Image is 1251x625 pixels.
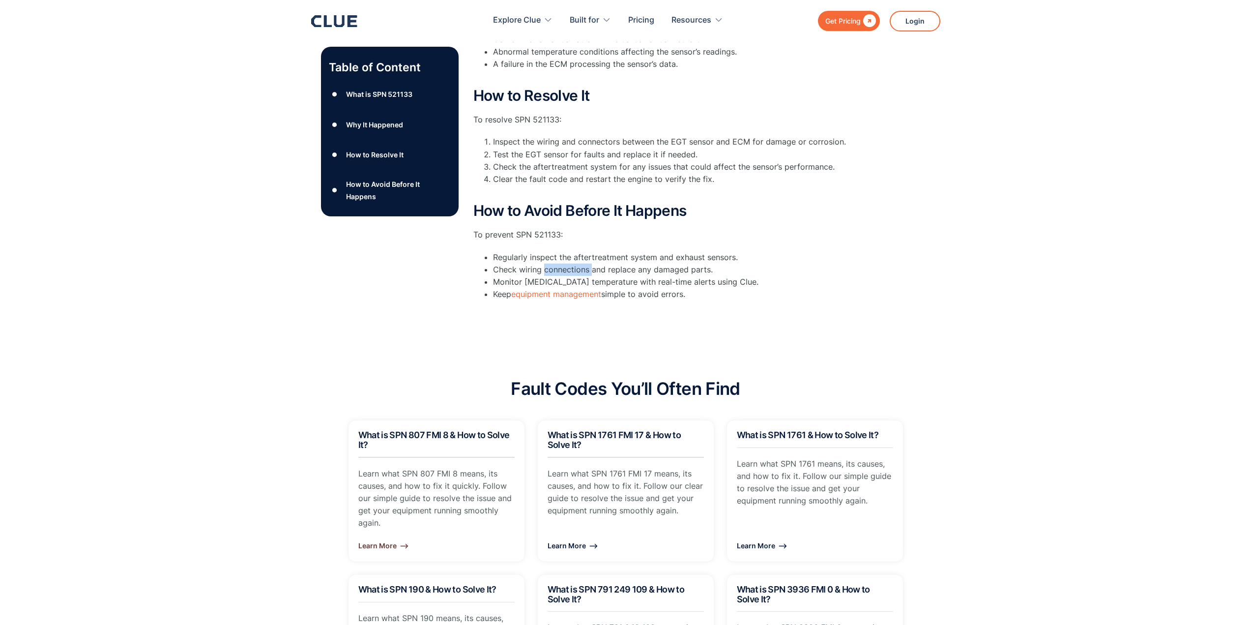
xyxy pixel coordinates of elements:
[548,539,704,552] div: Learn More ⟶
[671,5,723,36] div: Resources
[358,585,515,595] h2: What is SPN 190 & How to Solve It?
[628,5,654,36] a: Pricing
[329,118,341,132] div: ●
[890,11,940,31] a: Login
[473,88,867,104] h2: How to Resolve It
[346,88,412,100] div: What is SPN 521133
[493,288,867,300] li: Keep simple to avoid errors.
[493,264,867,276] li: Check wiring connections and replace any damaged parts.
[329,60,451,75] p: Table of Content
[329,183,341,198] div: ●
[473,229,867,241] p: To prevent SPN 521133:
[329,178,451,203] a: ●How to Avoid Before It Happens
[727,420,903,562] a: What is SPN 1761 & How to Solve It?Learn what SPN 1761 means, its causes, and how to fix it. Foll...
[348,420,525,562] a: What is SPN 807 FMI 8 & How to Solve It?Learn what SPN 807 FMI 8 means, its causes, and how to fi...
[548,468,704,517] p: Learn what SPN 1761 FMI 17 means, its causes, and how to fix it. Follow our clear guide to resolv...
[473,114,867,126] p: To resolve SPN 521133:
[511,379,740,398] h2: Fault Codes You’ll Often Find
[329,118,451,132] a: ●Why It Happened
[329,148,341,162] div: ●
[570,5,599,36] div: Built for
[329,148,451,162] a: ●How to Resolve It
[346,178,450,203] div: How to Avoid Before It Happens
[473,203,867,219] h2: How to Avoid Before It Happens
[737,585,893,604] h2: What is SPN 3936 FMI 0 & How to Solve It?
[737,430,893,440] h2: What is SPN 1761 & How to Solve It?
[570,5,611,36] div: Built for
[825,15,861,27] div: Get Pricing
[493,251,867,264] li: Regularly inspect the aftertreatment system and exhaust sensors.
[818,11,880,31] a: Get Pricing
[671,5,711,36] div: Resources
[493,136,867,148] li: Inspect the wiring and connectors between the EGT sensor and ECM for damage or corrosion.
[493,5,541,36] div: Explore Clue
[548,430,704,450] h2: What is SPN 1761 FMI 17 & How to Solve It?
[493,46,867,58] li: Abnormal temperature conditions affecting the sensor’s readings.
[548,585,704,604] h2: What is SPN 791 249 109 & How to Solve It?
[493,58,867,83] li: A failure in the ECM processing the sensor’s data.
[358,430,515,450] h2: What is SPN 807 FMI 8 & How to Solve It?
[329,87,451,102] a: ●What is SPN 521133
[493,276,867,288] li: Monitor [MEDICAL_DATA] temperature with real-time alerts using Clue.
[737,458,893,507] p: Learn what SPN 1761 means, its causes, and how to fix it. Follow our simple guide to resolve the ...
[737,539,893,552] div: Learn More ⟶
[493,161,867,173] li: Check the aftertreatment system for any issues that could affect the sensor’s performance.
[358,468,515,530] p: Learn what SPN 807 FMI 8 means, its causes, and how to fix it quickly. Follow our simple guide to...
[346,149,404,161] div: How to Resolve It
[493,173,867,198] li: Clear the fault code and restart the engine to verify the fix.
[493,5,553,36] div: Explore Clue
[329,87,341,102] div: ●
[358,539,515,552] div: Learn More ⟶
[346,119,403,131] div: Why It Happened
[493,149,867,161] li: Test the EGT sensor for faults and replace it if needed.
[537,420,714,562] a: What is SPN 1761 FMI 17 & How to Solve It?Learn what SPN 1761 FMI 17 means, its causes, and how t...
[511,289,601,299] a: equipment management
[861,15,876,27] div: 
